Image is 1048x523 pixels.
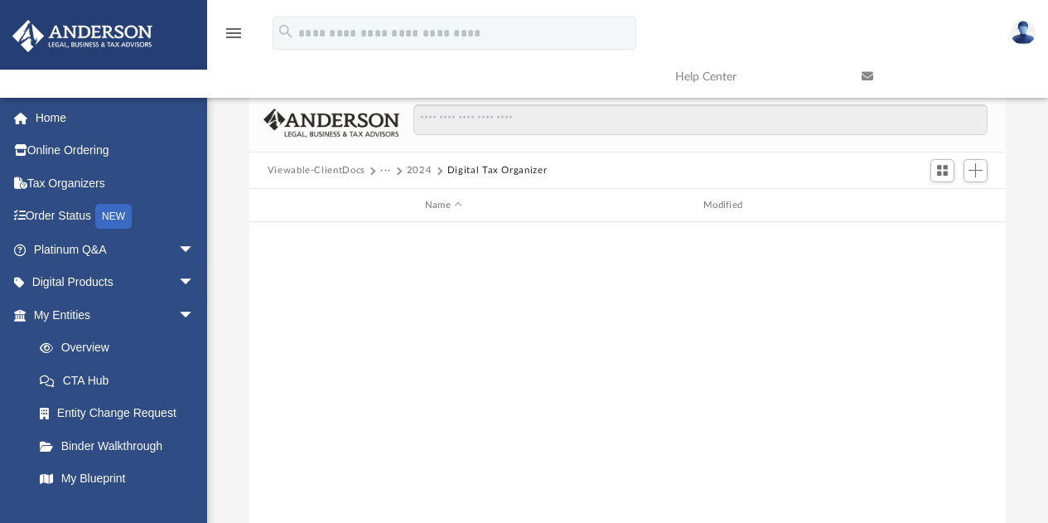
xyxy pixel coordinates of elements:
a: Home [12,101,220,134]
a: Binder Walkthrough [23,429,220,462]
i: search [277,22,295,41]
div: id [871,198,987,213]
button: Viewable-ClientDocs [268,163,365,178]
span: arrow_drop_down [178,266,211,300]
a: My Entitiesarrow_drop_down [12,298,220,332]
div: Name [305,198,581,213]
button: Add [963,159,988,182]
span: arrow_drop_down [178,233,211,267]
div: Modified [588,198,864,213]
a: Online Ordering [12,134,220,167]
button: ··· [380,163,391,178]
a: Tax Organizers [12,167,220,200]
a: Order StatusNEW [12,200,220,234]
div: NEW [95,204,132,229]
img: Anderson Advisors Platinum Portal [7,20,157,52]
button: Switch to Grid View [930,159,955,182]
input: Search files and folders [413,104,988,136]
i: menu [224,23,244,43]
img: User Pic [1011,21,1036,45]
button: Digital Tax Organizer [447,163,548,178]
a: My Blueprint [23,462,211,496]
a: menu [224,31,244,43]
a: Platinum Q&Aarrow_drop_down [12,233,220,266]
button: 2024 [407,163,432,178]
a: CTA Hub [23,364,220,397]
a: Digital Productsarrow_drop_down [12,266,220,299]
span: arrow_drop_down [178,298,211,332]
a: Help Center [663,44,849,109]
a: Entity Change Request [23,397,220,430]
div: id [257,198,298,213]
a: Overview [23,332,220,365]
